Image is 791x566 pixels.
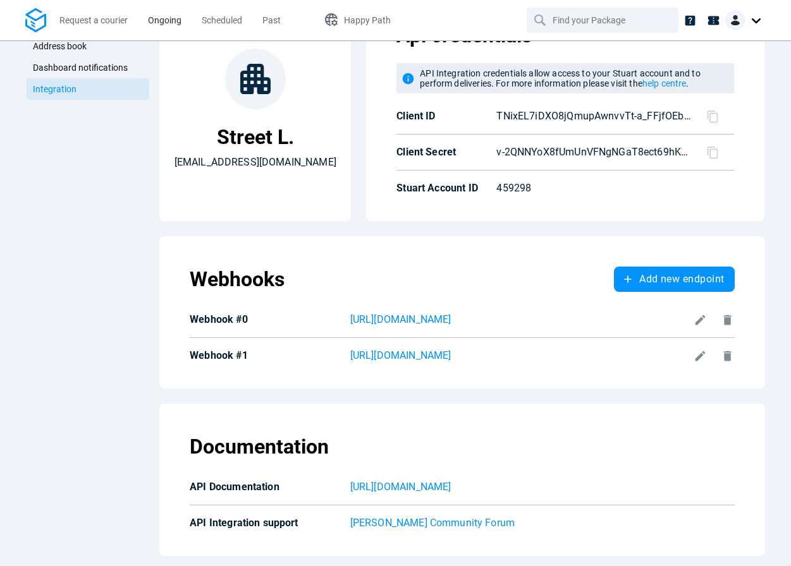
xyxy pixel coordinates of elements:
p: 459298 [496,181,677,196]
input: Find your Package [553,8,655,32]
span: Scheduled [202,15,242,25]
span: Dashboard notifications [33,63,128,73]
p: API Documentation [190,481,345,493]
p: Webhook #0 [190,313,345,326]
p: v-2QNNYoX8fUmUnVFNgNGaT8ect69hKhO_Szy0Z17To [496,145,691,160]
p: Stuart Account ID [396,182,491,195]
span: Integration [33,84,77,94]
p: Client Secret [396,146,491,159]
button: Add new endpoint [614,267,734,292]
a: Integration [27,78,150,100]
img: Client [725,10,745,30]
a: Address book [27,35,150,57]
a: Dashboard notifications [27,57,150,78]
span: Request a courier [59,15,128,25]
a: [URL][DOMAIN_NAME] [350,312,689,327]
a: [URL][DOMAIN_NAME] [350,479,735,495]
span: Add new endpoint [639,274,724,284]
p: API Integration support [190,517,345,529]
p: Street L. [217,124,294,150]
span: Happy Path [344,15,391,25]
a: [URL][DOMAIN_NAME] [350,348,689,363]
p: Webhooks [190,267,285,292]
p: Client ID [396,110,491,123]
p: Webhook #1 [190,349,345,362]
a: help centre [642,78,687,88]
img: Logo [25,8,46,33]
span: Past [262,15,281,25]
a: [PERSON_NAME] Community Forum [350,515,735,531]
span: Ongoing [148,15,181,25]
p: TNixEL7iDXO8jQmupAwnvvTt-a_FFjfOEbb5W1lgR7E [496,109,691,124]
p: Documentation [190,434,329,459]
p: [EMAIL_ADDRESS][DOMAIN_NAME] [175,155,336,170]
span: API Integration credentials allow access to your Stuart account and to perform deliveries. For mo... [420,68,701,88]
span: Address book [33,41,87,51]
